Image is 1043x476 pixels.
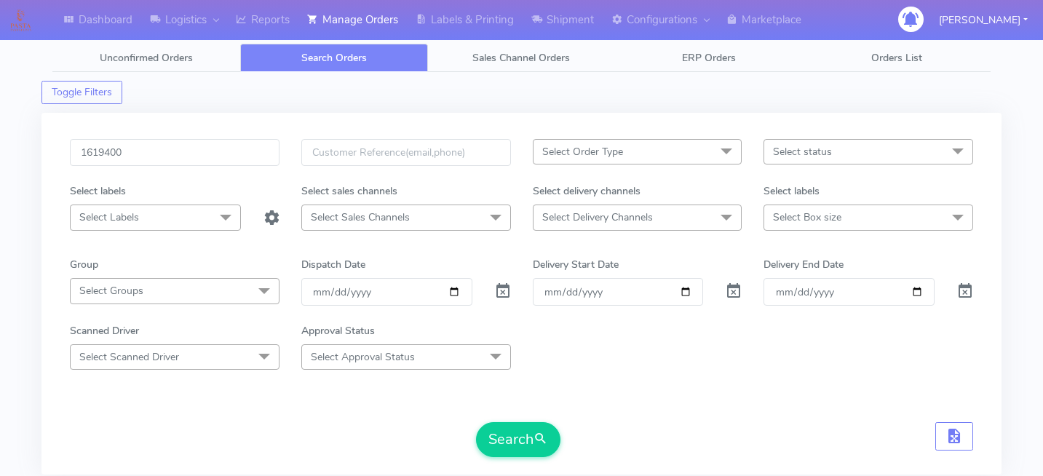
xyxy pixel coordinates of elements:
label: Select labels [70,183,126,199]
span: Select Sales Channels [311,210,410,224]
label: Delivery Start Date [533,257,619,272]
span: Search Orders [301,51,367,65]
ul: Tabs [52,44,991,72]
span: Orders List [871,51,922,65]
span: Select Approval Status [311,350,415,364]
label: Scanned Driver [70,323,139,338]
span: Select status [773,145,832,159]
span: Select Order Type [542,145,623,159]
span: Select Labels [79,210,139,224]
input: Order Id [70,139,279,166]
span: Select Delivery Channels [542,210,653,224]
span: Sales Channel Orders [472,51,570,65]
input: Customer Reference(email,phone) [301,139,511,166]
label: Group [70,257,98,272]
label: Dispatch Date [301,257,365,272]
span: Select Groups [79,284,143,298]
button: Search [476,422,560,457]
label: Delivery End Date [764,257,844,272]
label: Select labels [764,183,820,199]
label: Select sales channels [301,183,397,199]
button: Toggle Filters [41,81,122,104]
span: ERP Orders [682,51,736,65]
span: Select Box size [773,210,841,224]
span: Select Scanned Driver [79,350,179,364]
label: Select delivery channels [533,183,641,199]
button: [PERSON_NAME] [928,5,1039,35]
span: Unconfirmed Orders [100,51,193,65]
label: Approval Status [301,323,375,338]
